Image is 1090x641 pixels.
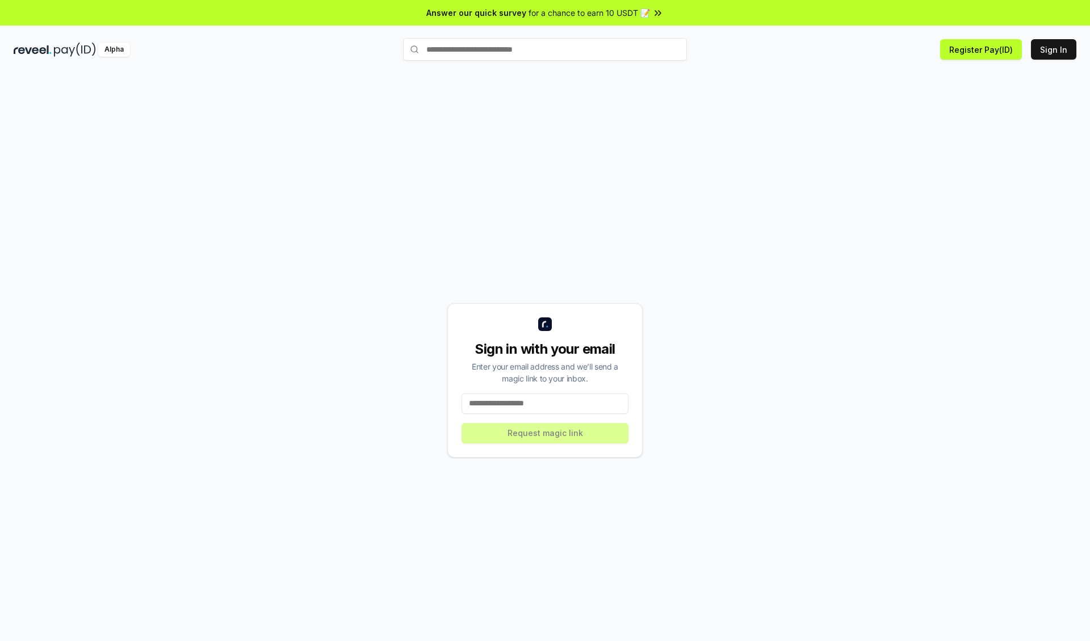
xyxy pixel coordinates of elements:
div: Enter your email address and we’ll send a magic link to your inbox. [462,361,628,384]
button: Register Pay(ID) [940,39,1022,60]
div: Sign in with your email [462,340,628,358]
img: reveel_dark [14,43,52,57]
div: Alpha [98,43,130,57]
button: Sign In [1031,39,1076,60]
img: pay_id [54,43,96,57]
span: for a chance to earn 10 USDT 📝 [529,7,650,19]
img: logo_small [538,317,552,331]
span: Answer our quick survey [426,7,526,19]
